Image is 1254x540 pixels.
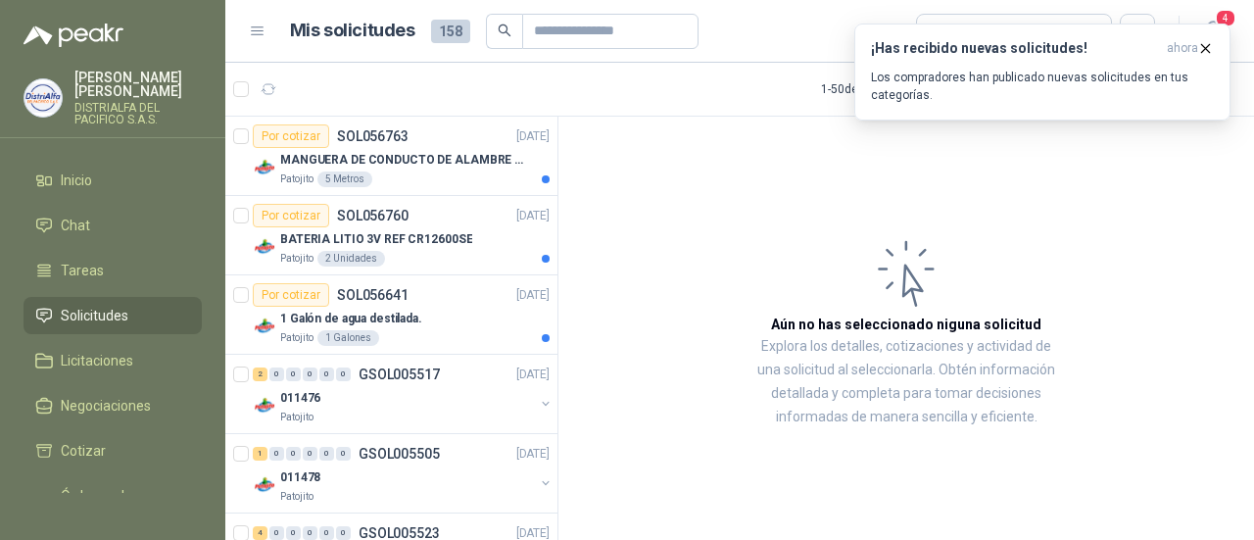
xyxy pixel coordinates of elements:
[74,102,202,125] p: DISTRIALFA DEL PACIFICO S.A.S.
[269,526,284,540] div: 0
[61,485,183,528] span: Órdenes de Compra
[24,342,202,379] a: Licitaciones
[24,24,123,47] img: Logo peakr
[317,330,379,346] div: 1 Galones
[336,368,351,381] div: 0
[61,260,104,281] span: Tareas
[929,21,970,42] div: Todas
[1167,40,1198,57] span: ahora
[24,297,202,334] a: Solicitudes
[431,20,470,43] span: 158
[754,335,1058,429] p: Explora los detalles, cotizaciones y actividad de una solicitud al seleccionarla. Obtén informaci...
[253,156,276,179] img: Company Logo
[290,17,415,45] h1: Mis solicitudes
[317,251,385,267] div: 2 Unidades
[61,215,90,236] span: Chat
[253,442,554,505] a: 1 0 0 0 0 0 GSOL005505[DATE] Company Logo011478Patojito
[498,24,511,37] span: search
[516,445,550,464] p: [DATE]
[253,394,276,417] img: Company Logo
[280,468,320,487] p: 011478
[280,489,313,505] p: Patojito
[253,473,276,497] img: Company Logo
[280,310,422,328] p: 1 Galón de agua destilada.
[337,209,409,222] p: SOL056760
[74,71,202,98] p: [PERSON_NAME] [PERSON_NAME]
[253,235,276,259] img: Company Logo
[516,127,550,146] p: [DATE]
[253,363,554,425] a: 2 0 0 0 0 0 GSOL005517[DATE] Company Logo011476Patojito
[61,395,151,417] span: Negociaciones
[225,196,557,275] a: Por cotizarSOL056760[DATE] Company LogoBATERIA LITIO 3V REF CR12600SEPatojito2 Unidades
[24,207,202,244] a: Chat
[336,447,351,461] div: 0
[336,526,351,540] div: 0
[225,275,557,355] a: Por cotizarSOL056641[DATE] Company Logo1 Galón de agua destilada.Patojito1 Galones
[24,432,202,469] a: Cotizar
[280,151,524,170] p: MANGUERA DE CONDUCTO DE ALAMBRE DE ACERO PU
[253,447,267,461] div: 1
[337,288,409,302] p: SOL056641
[319,526,334,540] div: 0
[516,207,550,225] p: [DATE]
[303,368,317,381] div: 0
[253,526,267,540] div: 4
[280,172,313,187] p: Patojito
[821,74,941,105] div: 1 - 50 de 325
[61,440,106,462] span: Cotizar
[1195,14,1230,49] button: 4
[253,124,329,148] div: Por cotizar
[286,526,301,540] div: 0
[24,477,202,536] a: Órdenes de Compra
[359,526,440,540] p: GSOL005523
[253,368,267,381] div: 2
[24,387,202,424] a: Negociaciones
[337,129,409,143] p: SOL056763
[280,330,313,346] p: Patojito
[61,170,92,191] span: Inicio
[24,252,202,289] a: Tareas
[1215,9,1236,27] span: 4
[286,447,301,461] div: 0
[280,410,313,425] p: Patojito
[516,366,550,384] p: [DATE]
[771,314,1041,335] h3: Aún no has seleccionado niguna solicitud
[24,79,62,117] img: Company Logo
[253,315,276,338] img: Company Logo
[303,526,317,540] div: 0
[359,447,440,461] p: GSOL005505
[269,447,284,461] div: 0
[286,368,301,381] div: 0
[280,389,320,408] p: 011476
[319,368,334,381] div: 0
[225,117,557,196] a: Por cotizarSOL056763[DATE] Company LogoMANGUERA DE CONDUCTO DE ALAMBRE DE ACERO PUPatojito5 Metros
[854,24,1230,121] button: ¡Has recibido nuevas solicitudes!ahora Los compradores han publicado nuevas solicitudes en tus ca...
[253,283,329,307] div: Por cotizar
[516,286,550,305] p: [DATE]
[269,368,284,381] div: 0
[280,251,313,267] p: Patojito
[319,447,334,461] div: 0
[253,204,329,227] div: Por cotizar
[871,40,1159,57] h3: ¡Has recibido nuevas solicitudes!
[24,162,202,199] a: Inicio
[280,230,472,249] p: BATERIA LITIO 3V REF CR12600SE
[61,305,128,326] span: Solicitudes
[303,447,317,461] div: 0
[317,172,372,187] div: 5 Metros
[61,350,133,371] span: Licitaciones
[871,69,1214,104] p: Los compradores han publicado nuevas solicitudes en tus categorías.
[359,368,440,381] p: GSOL005517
